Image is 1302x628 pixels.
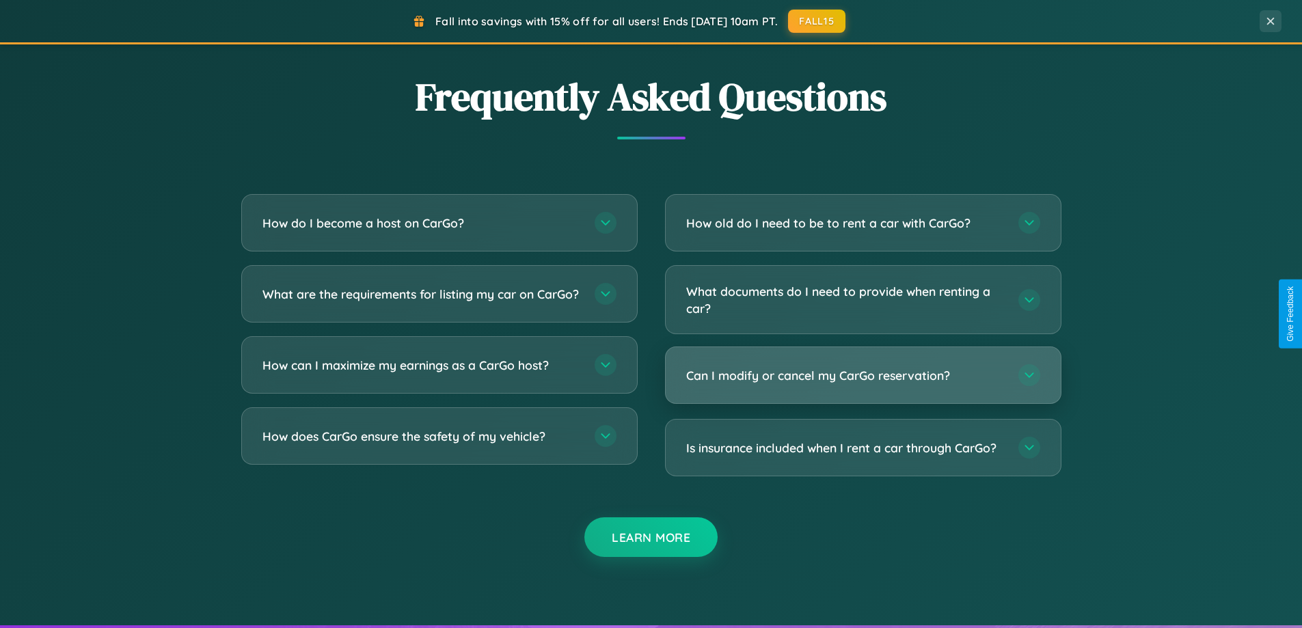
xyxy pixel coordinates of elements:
h3: What are the requirements for listing my car on CarGo? [262,286,581,303]
button: Learn More [584,517,718,557]
button: FALL15 [788,10,845,33]
span: Fall into savings with 15% off for all users! Ends [DATE] 10am PT. [435,14,778,28]
h3: How old do I need to be to rent a car with CarGo? [686,215,1005,232]
h3: Can I modify or cancel my CarGo reservation? [686,367,1005,384]
h3: How does CarGo ensure the safety of my vehicle? [262,428,581,445]
h3: How do I become a host on CarGo? [262,215,581,232]
div: Give Feedback [1286,286,1295,342]
h3: How can I maximize my earnings as a CarGo host? [262,357,581,374]
h2: Frequently Asked Questions [241,70,1061,123]
h3: What documents do I need to provide when renting a car? [686,283,1005,316]
h3: Is insurance included when I rent a car through CarGo? [686,439,1005,456]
